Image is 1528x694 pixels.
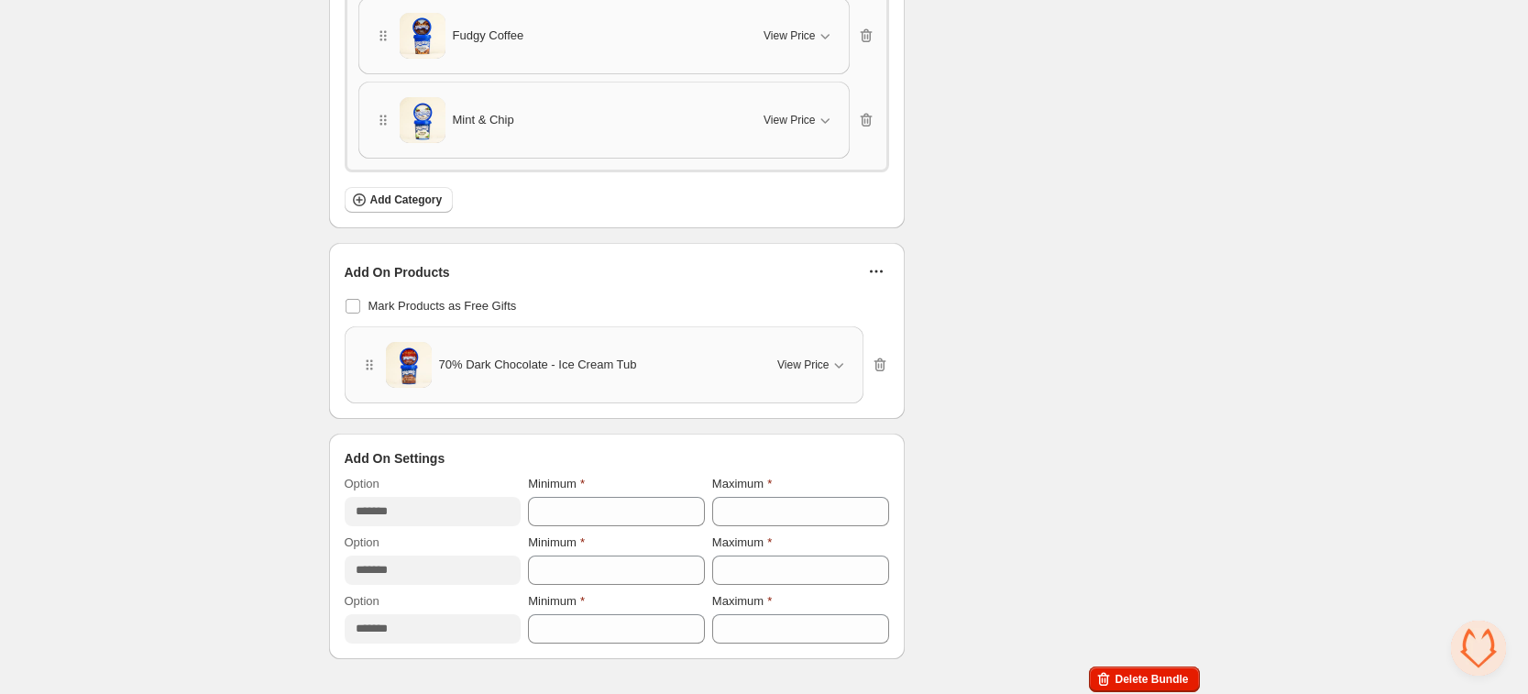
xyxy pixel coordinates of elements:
[345,592,379,611] label: Option
[528,534,585,552] label: Minimum
[528,592,585,611] label: Minimum
[439,356,637,374] span: 70% Dark Chocolate - Ice Cream Tub
[345,263,450,281] span: Add On Products
[753,105,844,135] button: View Price
[400,13,445,59] img: Fudgy Coffee
[400,97,445,143] img: Mint & Chip
[528,475,585,493] label: Minimum
[1451,621,1506,676] div: Open chat
[368,299,517,313] span: Mark Products as Free Gifts
[766,350,858,380] button: View Price
[386,342,432,388] img: 70% Dark Chocolate - Ice Cream Tub
[1115,672,1188,687] span: Delete Bundle
[777,358,829,372] span: View Price
[764,113,815,127] span: View Price
[1089,666,1199,692] button: Delete Bundle
[345,449,445,468] span: Add On Settings
[712,592,772,611] label: Maximum
[753,21,844,50] button: View Price
[345,534,379,552] label: Option
[453,27,524,45] span: Fudgy Coffee
[345,187,454,213] button: Add Category
[712,534,772,552] label: Maximum
[764,28,815,43] span: View Price
[712,475,772,493] label: Maximum
[345,475,379,493] label: Option
[453,111,514,129] span: Mint & Chip
[370,193,443,207] span: Add Category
